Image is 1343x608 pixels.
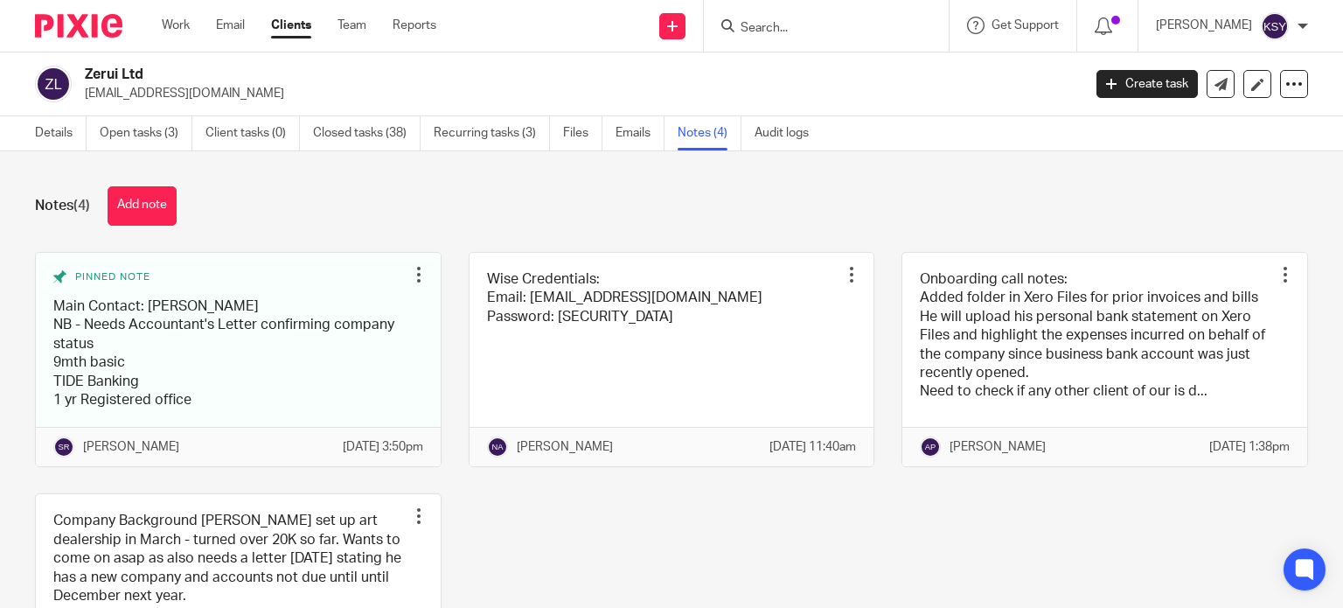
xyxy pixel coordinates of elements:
[35,116,87,150] a: Details
[616,116,665,150] a: Emails
[1209,438,1290,456] p: [DATE] 1:38pm
[53,270,406,284] div: Pinned note
[271,17,311,34] a: Clients
[205,116,300,150] a: Client tasks (0)
[100,116,192,150] a: Open tasks (3)
[337,17,366,34] a: Team
[487,437,508,458] img: svg%3E
[85,85,1070,102] p: [EMAIL_ADDRESS][DOMAIN_NAME]
[434,116,550,150] a: Recurring tasks (3)
[162,17,190,34] a: Work
[85,66,873,84] h2: Zerui Ltd
[1261,12,1289,40] img: svg%3E
[35,14,122,38] img: Pixie
[73,199,90,213] span: (4)
[108,186,177,226] button: Add note
[1096,70,1198,98] a: Create task
[35,197,90,215] h1: Notes
[769,438,856,456] p: [DATE] 11:40am
[216,17,245,34] a: Email
[992,19,1059,31] span: Get Support
[35,66,72,102] img: svg%3E
[517,438,613,456] p: [PERSON_NAME]
[739,21,896,37] input: Search
[343,438,423,456] p: [DATE] 3:50pm
[313,116,421,150] a: Closed tasks (38)
[950,438,1046,456] p: [PERSON_NAME]
[1156,17,1252,34] p: [PERSON_NAME]
[393,17,436,34] a: Reports
[678,116,741,150] a: Notes (4)
[755,116,822,150] a: Audit logs
[920,437,941,458] img: svg%3E
[53,437,74,458] img: svg%3E
[563,116,602,150] a: Files
[83,438,179,456] p: [PERSON_NAME]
